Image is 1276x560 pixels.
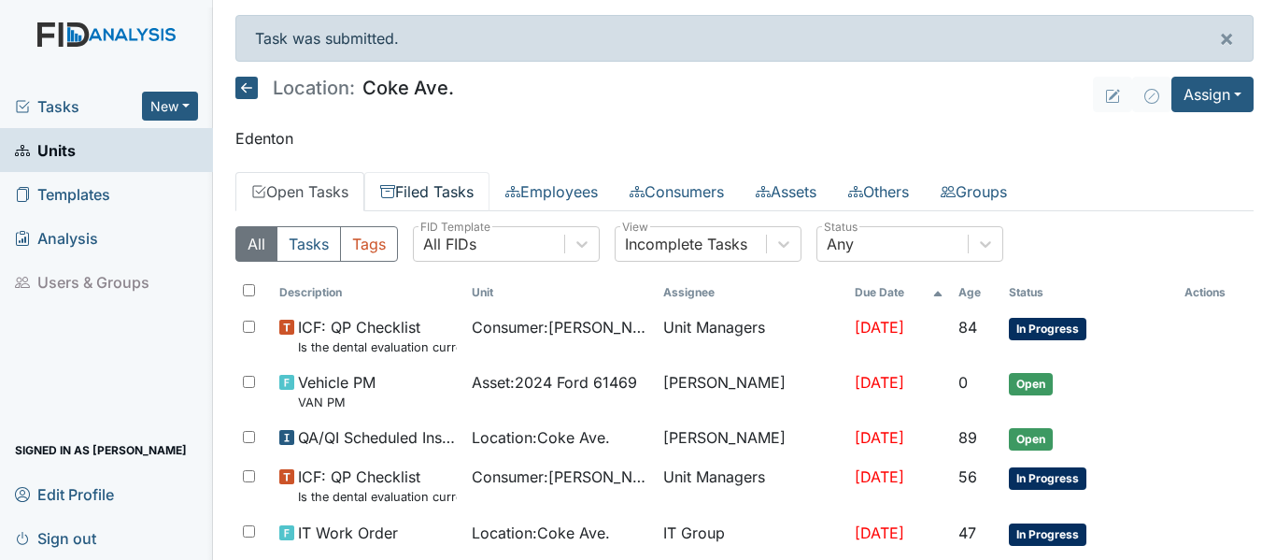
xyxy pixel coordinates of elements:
[235,127,1254,150] p: Edenton
[243,284,255,296] input: Toggle All Rows Selected
[235,15,1254,62] div: Task was submitted.
[625,233,747,255] div: Incomplete Tasks
[656,277,847,309] th: Assignee
[276,226,341,262] button: Tasks
[15,136,76,165] span: Units
[472,316,648,338] span: Consumer : [PERSON_NAME]
[15,223,98,252] span: Analysis
[656,514,847,553] td: IT Group
[1009,467,1086,490] span: In Progress
[832,172,925,211] a: Others
[1219,24,1234,51] span: ×
[235,172,364,211] a: Open Tasks
[298,316,456,356] span: ICF: QP Checklist Is the dental evaluation current? (document the date, oral rating, and goal # i...
[855,318,904,337] span: [DATE]
[15,179,110,208] span: Templates
[656,419,847,458] td: [PERSON_NAME]
[298,371,376,411] span: Vehicle PM VAN PM
[298,394,376,411] small: VAN PM
[298,488,456,506] small: Is the dental evaluation current? (document the date, oral rating, and goal # if needed in the co...
[15,480,114,509] span: Edit Profile
[472,466,648,488] span: Consumer : [PERSON_NAME]
[847,277,951,309] th: Toggle SortBy
[925,172,1023,211] a: Groups
[1171,77,1254,112] button: Assign
[855,524,904,542] span: [DATE]
[489,172,614,211] a: Employees
[235,226,277,262] button: All
[855,373,904,392] span: [DATE]
[298,522,398,544] span: IT Work Order
[298,466,456,506] span: ICF: QP Checklist Is the dental evaluation current? (document the date, oral rating, and goal # i...
[340,226,398,262] button: Tags
[1200,16,1253,61] button: ×
[1009,524,1086,546] span: In Progress
[1009,428,1053,451] span: Open
[272,277,463,309] th: Toggle SortBy
[472,371,637,394] span: Asset : 2024 Ford 61469
[235,77,454,99] h5: Coke Ave.
[958,524,976,542] span: 47
[958,373,968,392] span: 0
[740,172,832,211] a: Assets
[472,426,610,449] span: Location : Coke Ave.
[855,428,904,447] span: [DATE]
[464,277,656,309] th: Toggle SortBy
[656,364,847,419] td: [PERSON_NAME]
[15,95,142,118] a: Tasks
[273,79,355,97] span: Location:
[364,172,489,211] a: Filed Tasks
[656,309,847,364] td: Unit Managers
[423,233,476,255] div: All FIDs
[958,467,977,486] span: 56
[472,522,610,544] span: Location : Coke Ave.
[951,277,1002,309] th: Toggle SortBy
[958,318,977,337] span: 84
[958,428,977,447] span: 89
[656,458,847,513] td: Unit Managers
[1001,277,1176,309] th: Toggle SortBy
[1009,318,1086,340] span: In Progress
[142,92,198,121] button: New
[235,226,398,262] div: Type filter
[298,426,456,449] span: QA/QI Scheduled Inspection
[15,436,187,465] span: Signed in as [PERSON_NAME]
[614,172,740,211] a: Consumers
[1009,373,1053,395] span: Open
[827,233,854,255] div: Any
[855,467,904,486] span: [DATE]
[1177,277,1254,309] th: Actions
[15,524,96,553] span: Sign out
[298,338,456,356] small: Is the dental evaluation current? (document the date, oral rating, and goal # if needed in the co...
